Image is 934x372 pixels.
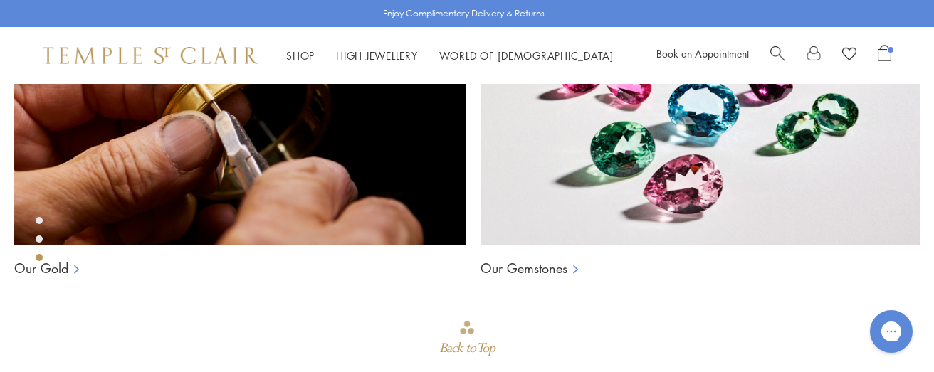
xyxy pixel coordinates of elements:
p: Enjoy Complimentary Delivery & Returns [383,6,545,21]
a: World of [DEMOGRAPHIC_DATA]World of [DEMOGRAPHIC_DATA] [439,48,614,63]
a: High JewelleryHigh Jewellery [336,48,418,63]
div: Go to top [439,319,495,361]
a: ShopShop [286,48,315,63]
img: Temple St. Clair [43,47,258,64]
div: Back to Top [439,336,495,361]
a: View Wishlist [842,45,856,66]
nav: Main navigation [286,47,614,65]
a: Book an Appointment [656,46,749,60]
a: Our Gold [14,260,68,277]
a: Open Shopping Bag [878,45,891,66]
iframe: Gorgias live chat messenger [863,305,920,358]
a: Search [770,45,785,66]
a: Our Gemstones [481,260,567,277]
div: Product gallery navigation [36,213,43,272]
